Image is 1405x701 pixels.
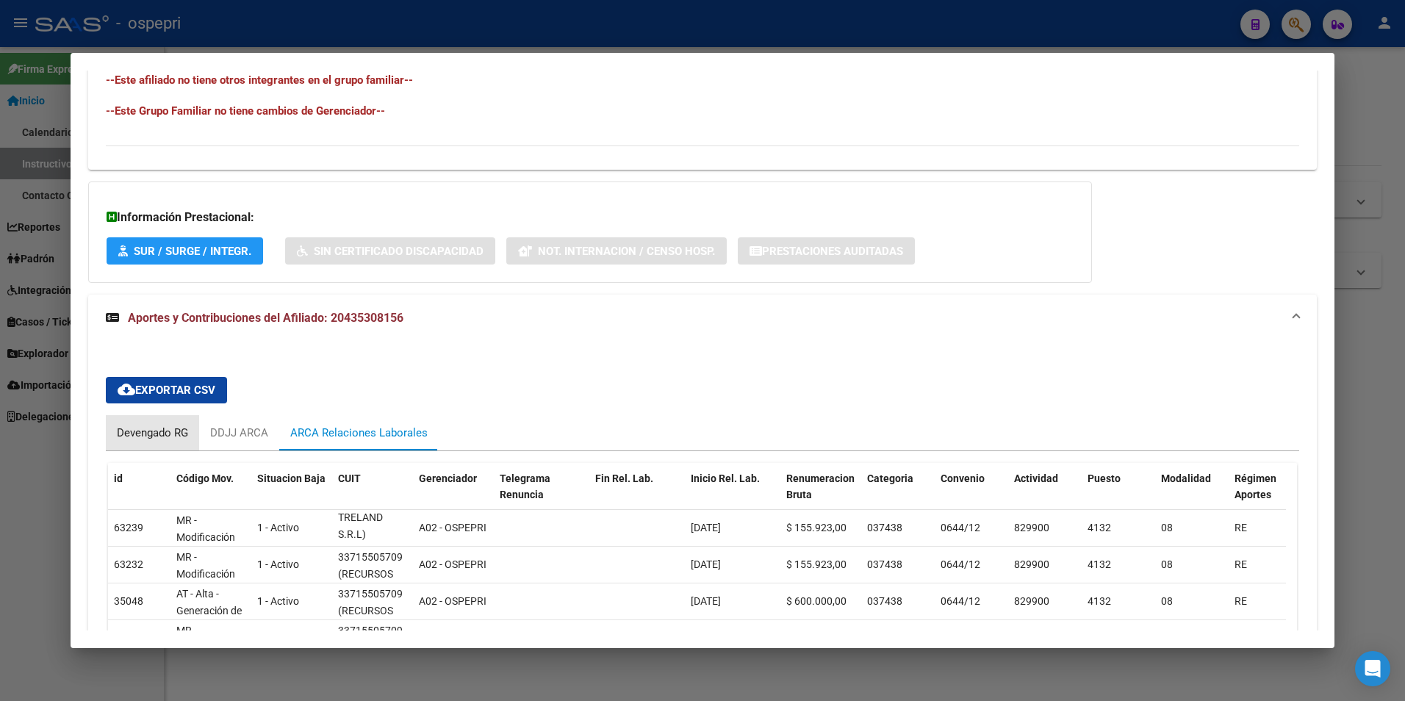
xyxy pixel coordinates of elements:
span: Puesto [1088,472,1121,484]
datatable-header-cell: Convenio [935,463,1008,528]
span: Convenio [941,472,985,484]
span: CUIT [338,472,361,484]
span: Sin Certificado Discapacidad [314,245,484,258]
span: (RECURSOS NATURALES TRELAND S.R.L) [338,568,395,630]
span: 829900 [1014,522,1049,533]
button: SUR / SURGE / INTEGR. [107,237,263,265]
div: 33715505709 [338,549,403,566]
span: 0644/12 [941,595,980,607]
span: A02 - OSPEPRI [419,595,486,607]
span: 08 [1161,522,1173,533]
span: 829900 [1014,595,1049,607]
span: $ 155.923,00 [786,558,847,570]
span: 0644/12 [941,522,980,533]
span: Telegrama Renuncia [500,472,550,501]
span: A02 - OSPEPRI [419,558,486,570]
span: Prestaciones Auditadas [762,245,903,258]
datatable-header-cell: Modalidad [1155,463,1229,528]
span: RE [1235,522,1247,533]
span: 4132 [1088,558,1111,570]
span: [DATE] [691,558,721,570]
datatable-header-cell: Renumeracion Bruta [780,463,861,528]
datatable-header-cell: Fin Rel. Lab. [589,463,685,528]
span: 08 [1161,595,1173,607]
datatable-header-cell: Situacion Baja [251,463,332,528]
h4: --Este afiliado no tiene otros integrantes en el grupo familiar-- [106,72,1300,88]
div: 33715505709 [338,622,403,639]
span: [DATE] [691,522,721,533]
span: 037438 [867,595,902,607]
span: Aportes y Contribuciones del Afiliado: 20435308156 [128,311,403,325]
span: A02 - OSPEPRI [419,522,486,533]
span: AT - Alta - Generación de clave [176,588,242,633]
div: 33715505709 [338,586,403,603]
datatable-header-cell: Gerenciador [413,463,494,528]
span: SUR / SURGE / INTEGR. [134,245,251,258]
h4: --Este Grupo Familiar no tiene cambios de Gerenciador-- [106,103,1300,119]
span: Código Mov. [176,472,234,484]
span: Not. Internacion / Censo Hosp. [538,245,715,258]
span: $ 600.000,00 [786,595,847,607]
span: Fin Rel. Lab. [595,472,653,484]
span: (RECURSOS NATURALES TRELAND S.R.L) [338,478,395,540]
datatable-header-cell: CUIT [332,463,413,528]
button: Exportar CSV [106,377,227,403]
datatable-header-cell: Código Mov. [170,463,251,528]
span: 1 - Activo [257,595,299,607]
span: 1 - Activo [257,522,299,533]
span: RE [1235,595,1247,607]
span: 35048 [114,595,143,607]
button: Sin Certificado Discapacidad [285,237,495,265]
button: Not. Internacion / Censo Hosp. [506,237,727,265]
datatable-header-cell: Telegrama Renuncia [494,463,589,528]
span: Régimen Aportes [1235,472,1276,501]
div: Devengado RG [117,425,188,441]
span: 63239 [114,522,143,533]
span: Renumeracion Bruta [786,472,855,501]
span: RE [1235,558,1247,570]
span: 4132 [1088,595,1111,607]
datatable-header-cell: Régimen Aportes [1229,463,1302,528]
span: Situacion Baja [257,472,326,484]
span: [DATE] [691,595,721,607]
span: (RECURSOS NATURALES TRELAND S.R.L) [338,605,395,666]
button: Prestaciones Auditadas [738,237,915,265]
datatable-header-cell: id [108,463,170,528]
span: 037438 [867,558,902,570]
span: 037438 [867,522,902,533]
span: Inicio Rel. Lab. [691,472,760,484]
span: 4132 [1088,522,1111,533]
span: MR - Modificación de datos en la relación CUIT –CUIL [176,514,245,593]
datatable-header-cell: Categoria [861,463,935,528]
span: Exportar CSV [118,384,215,397]
span: Actividad [1014,472,1058,484]
span: 1 - Activo [257,558,299,570]
span: $ 155.923,00 [786,522,847,533]
div: Open Intercom Messenger [1355,651,1390,686]
span: 08 [1161,558,1173,570]
div: ARCA Relaciones Laborales [290,425,428,441]
span: id [114,472,123,484]
span: 63232 [114,558,143,570]
span: Modalidad [1161,472,1211,484]
mat-icon: cloud_download [118,381,135,398]
span: Gerenciador [419,472,477,484]
mat-expansion-panel-header: Aportes y Contribuciones del Afiliado: 20435308156 [88,295,1318,342]
datatable-header-cell: Puesto [1082,463,1155,528]
span: 829900 [1014,558,1049,570]
datatable-header-cell: Actividad [1008,463,1082,528]
span: MR - Modificación de datos en la relación CUIT –CUIL [176,551,245,630]
div: DDJJ ARCA [210,425,268,441]
span: 0644/12 [941,558,980,570]
h3: Información Prestacional: [107,209,1074,226]
span: Categoria [867,472,913,484]
datatable-header-cell: Inicio Rel. Lab. [685,463,780,528]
